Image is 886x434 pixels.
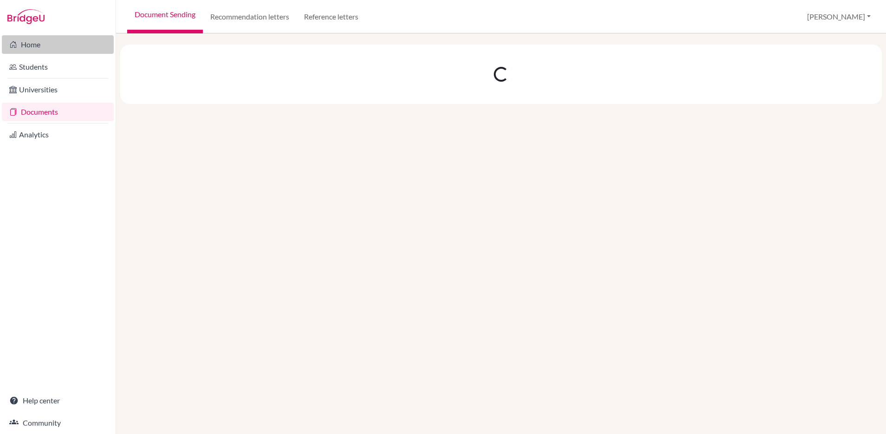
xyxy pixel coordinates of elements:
[2,80,114,99] a: Universities
[7,9,45,24] img: Bridge-U
[2,103,114,121] a: Documents
[2,125,114,144] a: Analytics
[803,8,875,26] button: [PERSON_NAME]
[2,58,114,76] a: Students
[2,391,114,410] a: Help center
[2,414,114,432] a: Community
[2,35,114,54] a: Home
